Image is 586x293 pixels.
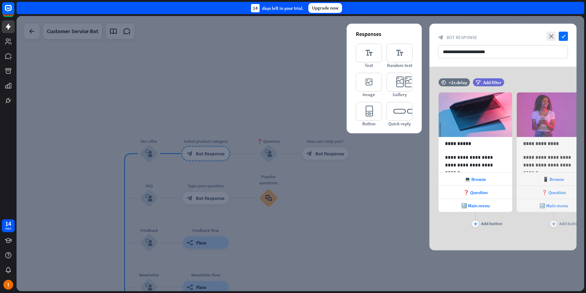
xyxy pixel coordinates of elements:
i: plus [474,222,478,226]
button: Open LiveChat chat widget [5,2,23,21]
i: plus [552,222,556,226]
div: Upgrade now [308,3,342,13]
div: Add button [481,221,502,226]
span: ❓ Question [463,189,488,195]
span: 💻 Browse [465,176,486,182]
div: 14 [5,221,11,226]
i: check [559,32,568,41]
span: 🔙 Main menu [461,203,490,209]
span: 📱 Browse [543,176,564,182]
img: preview [439,92,512,137]
i: filter [476,80,481,85]
span: Add filter [483,80,501,85]
i: time [441,80,446,84]
div: Add button [559,221,580,226]
div: 14 [251,4,260,12]
div: days [5,226,11,231]
span: Bot Response [447,34,477,40]
span: 🔙 Main menu [539,203,568,209]
i: close [546,32,556,41]
div: +2s delay [449,80,467,85]
a: 14 days [2,219,15,232]
span: ❓ Question [542,189,566,195]
i: block_bot_response [438,35,443,40]
div: days left in your trial. [251,4,303,12]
